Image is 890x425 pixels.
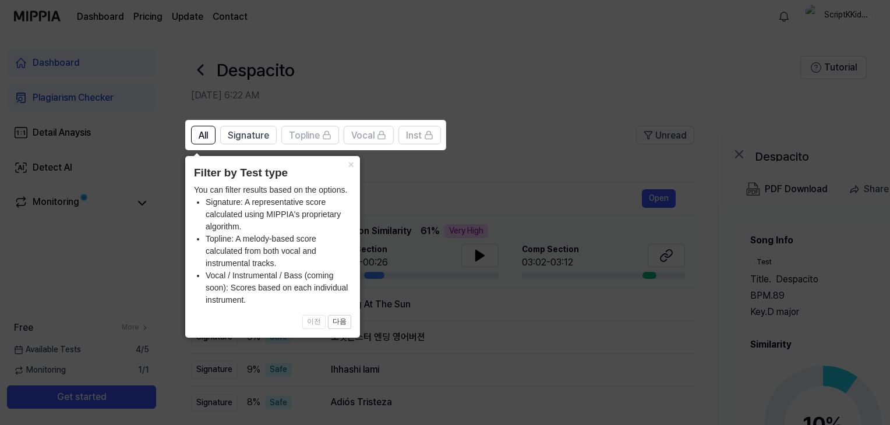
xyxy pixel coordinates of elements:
span: Signature [228,129,269,143]
button: Vocal [344,126,394,144]
li: Vocal / Instrumental / Bass (coming soon): Scores based on each individual instrument. [206,270,351,306]
button: Inst [398,126,441,144]
span: Topline [289,129,320,143]
button: 다음 [328,315,351,329]
div: You can filter results based on the options. [194,184,351,306]
button: Topline [281,126,339,144]
span: All [199,129,208,143]
span: Vocal [351,129,375,143]
button: All [191,126,216,144]
button: Signature [220,126,277,144]
button: Close [341,156,360,172]
span: Inst [406,129,422,143]
li: Topline: A melody-based score calculated from both vocal and instrumental tracks. [206,233,351,270]
header: Filter by Test type [194,165,351,182]
li: Signature: A representative score calculated using MIPPIA's proprietary algorithm. [206,196,351,233]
